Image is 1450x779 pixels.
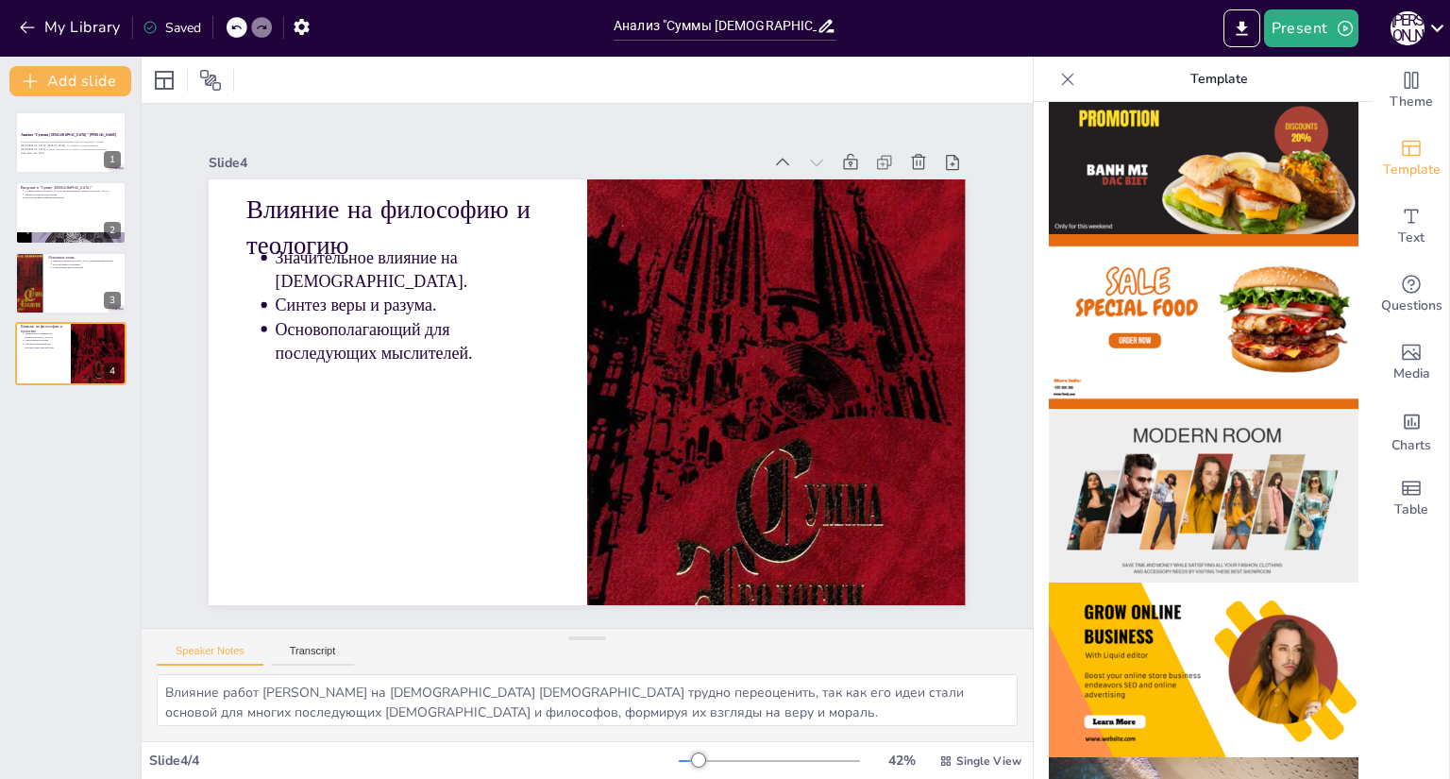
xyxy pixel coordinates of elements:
p: Синтез веры и разума. [25,339,65,343]
span: Table [1394,500,1428,520]
p: Соотношение веры и разума. [53,266,121,270]
img: thumb-3.png [1049,409,1358,584]
strong: Анализ "Суммы [DEMOGRAPHIC_DATA]" [PERSON_NAME] [21,132,116,137]
p: Введение в "Сумму [DEMOGRAPHIC_DATA]" [21,184,121,190]
div: https://cdn.sendsteps.com/images/logo/sendsteps_logo_white.pnghttps://cdn.sendsteps.com/images/lo... [15,322,126,384]
span: Charts [1391,435,1431,456]
p: Значительное влияние на [DEMOGRAPHIC_DATA]. [297,184,575,287]
p: "Сумма [DEMOGRAPHIC_DATA]" систематизирует [DEMOGRAPHIC_DATA]. [25,189,121,193]
div: Add images, graphics, shapes or video [1374,329,1449,397]
p: Роль человека в спасении. [53,262,121,266]
div: Add ready made slides [1374,125,1449,193]
div: https://cdn.sendsteps.com/images/logo/sendsteps_logo_white.pnghttps://cdn.sendsteps.com/images/lo... [15,111,126,174]
p: Синтез веры и разума. [293,230,565,311]
div: 3 [104,292,121,309]
div: 42 % [879,752,924,770]
button: Transcript [271,645,355,666]
span: Single View [956,754,1021,769]
p: Основополагающий для последующих мыслителей. [282,254,560,357]
span: Questions [1381,296,1442,316]
button: Present [1264,9,1358,47]
button: Е [PERSON_NAME] [1391,9,1425,47]
span: Media [1393,364,1430,384]
div: Slide 4 [258,79,802,212]
button: Export to PowerPoint [1223,9,1260,47]
p: Основополагающий для последующих мыслителей. [25,343,65,349]
img: thumb-2.png [1049,234,1358,409]
p: Природа [DEMOGRAPHIC_DATA] и моральные законы. [53,259,121,262]
p: Использует философские аргументы. [25,195,121,199]
div: Е [PERSON_NAME] [1391,11,1425,45]
img: thumb-1.png [1049,59,1358,234]
p: В данной презентации мы рассмотрим ключевые идеи и концепции "Суммы [DEMOGRAPHIC_DATA]" [PERSON_N... [21,141,121,151]
div: Get real-time input from your audience [1374,261,1449,329]
div: https://cdn.sendsteps.com/images/logo/sendsteps_logo_white.pnghttps://cdn.sendsteps.com/images/lo... [15,252,126,314]
p: Влияние на философию и теологию [276,126,586,258]
div: Add charts and graphs [1374,397,1449,465]
img: thumb-4.png [1049,583,1358,757]
div: Slide 4 / 4 [149,752,679,770]
div: Change the overall theme [1374,57,1449,125]
span: Theme [1390,92,1433,112]
textarea: Влияние работ [PERSON_NAME] на [DEMOGRAPHIC_DATA] [DEMOGRAPHIC_DATA] трудно переоценить, так как ... [157,674,1018,726]
p: Значительное влияние на [DEMOGRAPHIC_DATA]. [25,332,65,339]
div: Layout [149,65,179,95]
input: Insert title [614,12,817,40]
p: Generated with [URL] [21,151,121,155]
div: https://cdn.sendsteps.com/images/logo/sendsteps_logo_white.pnghttps://cdn.sendsteps.com/images/lo... [15,181,126,244]
div: Saved [143,19,201,37]
span: Template [1383,160,1441,180]
div: 2 [104,222,121,239]
span: Position [199,69,222,92]
div: 1 [104,151,121,168]
button: Add slide [9,66,131,96]
div: Add text boxes [1374,193,1449,261]
button: My Library [14,12,128,42]
span: Text [1398,228,1425,248]
div: Add a table [1374,465,1449,533]
button: Speaker Notes [157,645,263,666]
p: Влияние на философию и теологию [21,324,65,334]
div: 4 [104,363,121,380]
p: Основные темы [48,255,121,261]
p: Template [1083,57,1355,102]
p: Работа состоит из трех частей. [25,192,121,195]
